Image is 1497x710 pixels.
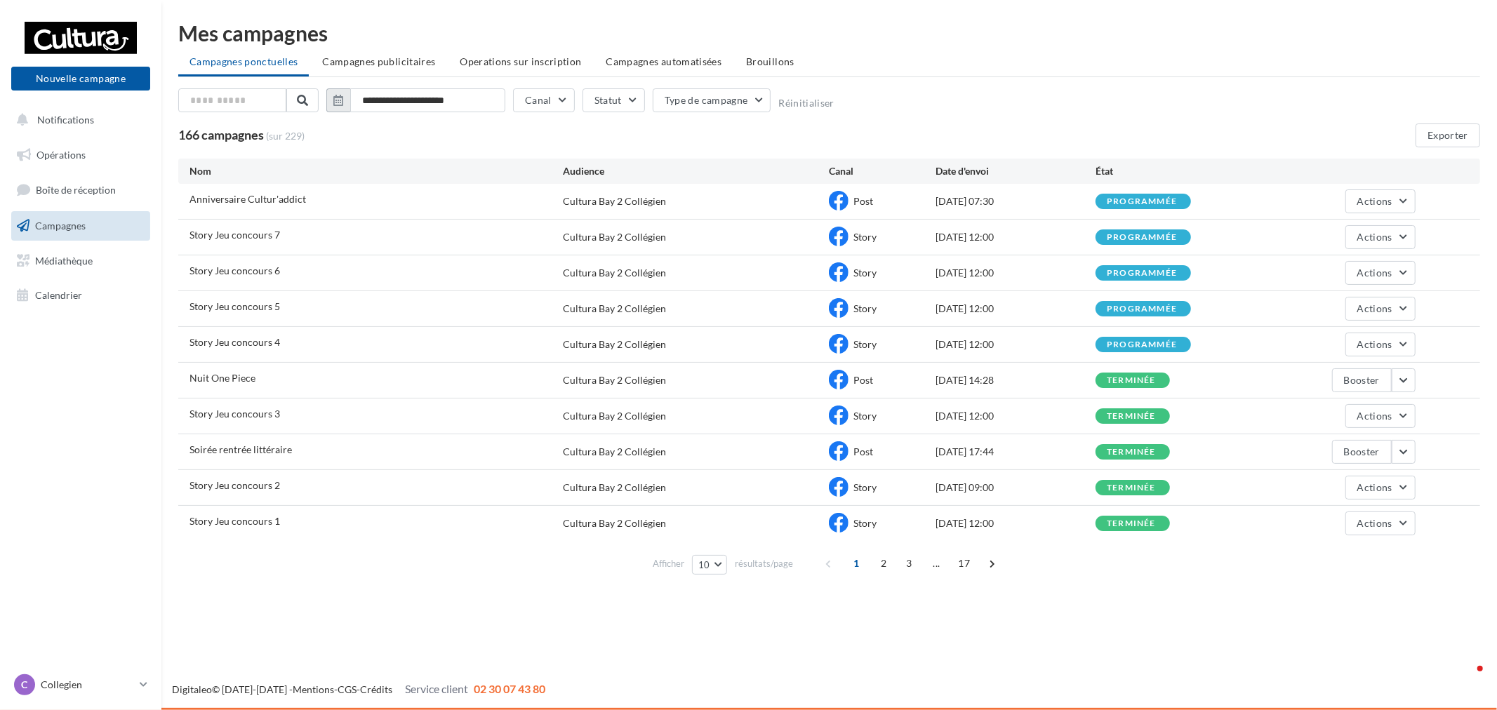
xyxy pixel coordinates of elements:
[36,184,116,196] span: Boîte de réception
[563,337,666,351] div: Cultura Bay 2 Collégien
[1332,440,1392,464] button: Booster
[1107,519,1156,528] div: terminée
[8,246,153,276] a: Médiathèque
[189,229,280,241] span: Story Jeu concours 7
[853,231,877,243] span: Story
[936,194,1096,208] div: [DATE] 07:30
[936,302,1096,316] div: [DATE] 12:00
[563,230,666,244] div: Cultura Bay 2 Collégien
[1107,197,1177,206] div: programmée
[1345,225,1416,249] button: Actions
[360,683,392,695] a: Crédits
[189,300,280,312] span: Story Jeu concours 5
[1107,304,1177,314] div: programmée
[1345,261,1416,285] button: Actions
[563,266,666,280] div: Cultura Bay 2 Collégien
[37,114,94,126] span: Notifications
[698,559,710,570] span: 10
[189,372,255,384] span: Nuit One Piece
[1096,164,1256,178] div: État
[178,127,264,142] span: 166 campagnes
[653,88,771,112] button: Type de campagne
[563,445,666,459] div: Cultura Bay 2 Collégien
[8,140,153,170] a: Opérations
[189,479,280,491] span: Story Jeu concours 2
[35,254,93,266] span: Médiathèque
[189,164,563,178] div: Nom
[936,230,1096,244] div: [DATE] 12:00
[11,67,150,91] button: Nouvelle campagne
[1357,231,1392,243] span: Actions
[189,336,280,348] span: Story Jeu concours 4
[189,408,280,420] span: Story Jeu concours 3
[845,552,867,575] span: 1
[936,373,1096,387] div: [DATE] 14:28
[936,445,1096,459] div: [DATE] 17:44
[189,264,280,276] span: Story Jeu concours 6
[872,552,895,575] span: 2
[853,195,873,207] span: Post
[22,678,28,692] span: C
[936,164,1096,178] div: Date d'envoi
[1107,448,1156,457] div: terminée
[898,552,920,575] span: 3
[853,517,877,529] span: Story
[1357,195,1392,207] span: Actions
[1107,233,1177,242] div: programmée
[1345,476,1416,500] button: Actions
[1107,376,1156,385] div: terminée
[293,683,334,695] a: Mentions
[563,194,666,208] div: Cultura Bay 2 Collégien
[563,516,666,530] div: Cultura Bay 2 Collégien
[583,88,645,112] button: Statut
[1107,340,1177,349] div: programmée
[1357,410,1392,422] span: Actions
[853,302,877,314] span: Story
[41,678,134,692] p: Collegien
[735,557,793,570] span: résultats/page
[952,552,976,575] span: 17
[338,683,357,695] a: CGS
[1357,481,1392,493] span: Actions
[474,682,545,695] span: 02 30 07 43 80
[936,409,1096,423] div: [DATE] 12:00
[1345,189,1416,213] button: Actions
[322,55,435,67] span: Campagnes publicitaires
[853,481,877,493] span: Story
[1416,123,1480,147] button: Exporter
[853,410,877,422] span: Story
[853,374,873,386] span: Post
[513,88,575,112] button: Canal
[460,55,581,67] span: Operations sur inscription
[35,289,82,301] span: Calendrier
[653,557,684,570] span: Afficher
[936,481,1096,495] div: [DATE] 09:00
[1357,267,1392,279] span: Actions
[692,555,728,575] button: 10
[563,409,666,423] div: Cultura Bay 2 Collégien
[1345,333,1416,356] button: Actions
[8,175,153,205] a: Boîte de réception
[36,149,86,161] span: Opérations
[8,281,153,310] a: Calendrier
[1107,412,1156,421] div: terminée
[563,481,666,495] div: Cultura Bay 2 Collégien
[178,22,1480,43] div: Mes campagnes
[405,682,468,695] span: Service client
[563,373,666,387] div: Cultura Bay 2 Collégien
[829,164,936,178] div: Canal
[1357,517,1392,529] span: Actions
[266,129,305,143] span: (sur 229)
[853,267,877,279] span: Story
[8,211,153,241] a: Campagnes
[563,164,830,178] div: Audience
[936,516,1096,530] div: [DATE] 12:00
[936,266,1096,280] div: [DATE] 12:00
[1449,662,1483,696] iframe: Intercom live chat
[189,443,292,455] span: Soirée rentrée littéraire
[1345,404,1416,428] button: Actions
[925,552,947,575] span: ...
[35,220,86,232] span: Campagnes
[172,683,545,695] span: © [DATE]-[DATE] - - -
[853,338,877,350] span: Story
